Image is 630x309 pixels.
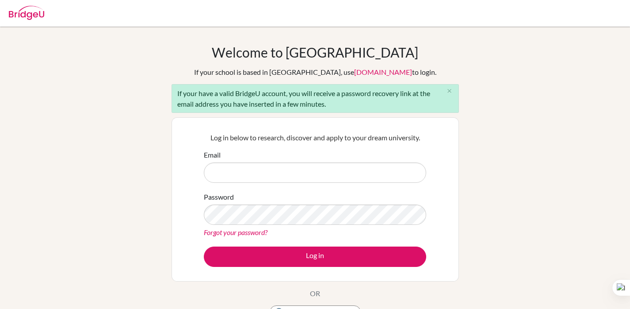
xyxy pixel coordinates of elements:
button: Log in [204,247,426,267]
p: OR [310,288,320,299]
div: If your have a valid BridgeU account, you will receive a password recovery link at the email addr... [172,84,459,113]
a: Forgot your password? [204,228,267,236]
button: Close [441,85,458,98]
a: [DOMAIN_NAME] [354,68,412,76]
div: If your school is based in [GEOGRAPHIC_DATA], use to login. [194,67,436,77]
img: Bridge-U [9,6,44,20]
label: Password [204,192,234,202]
i: close [446,88,453,94]
h1: Welcome to [GEOGRAPHIC_DATA] [212,44,418,60]
p: Log in below to research, discover and apply to your dream university. [204,132,426,143]
label: Email [204,150,221,160]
